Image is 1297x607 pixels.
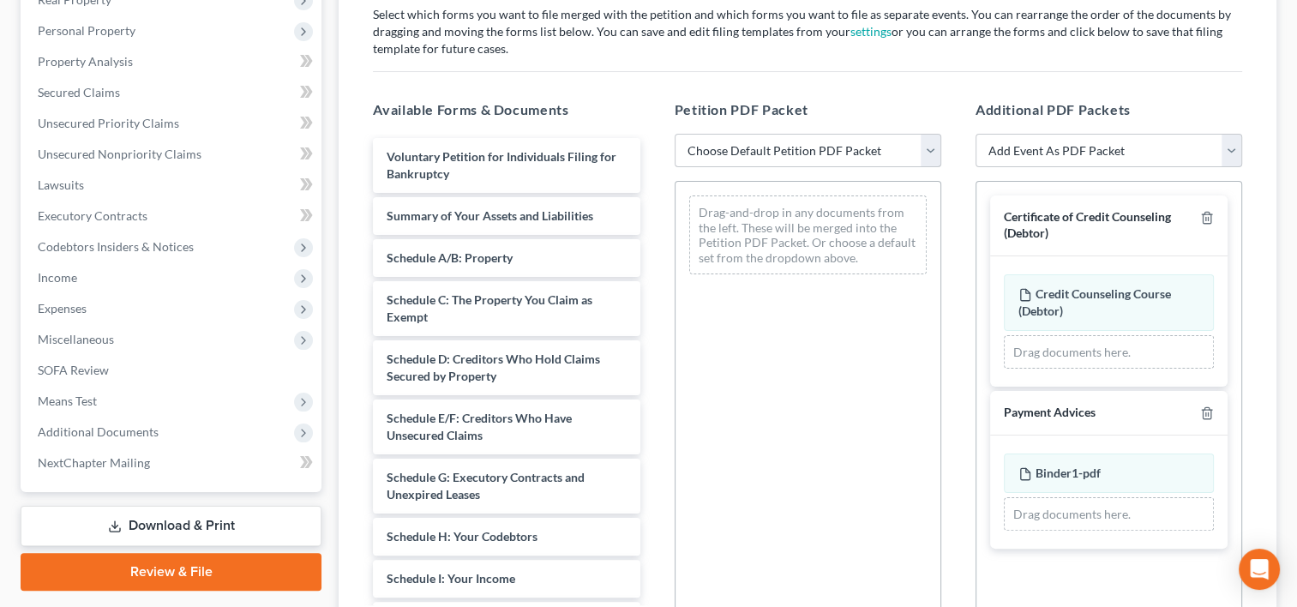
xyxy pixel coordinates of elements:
[21,553,321,591] a: Review & File
[38,424,159,439] span: Additional Documents
[38,54,133,69] span: Property Analysis
[38,23,135,38] span: Personal Property
[1036,466,1101,480] span: Binder1-pdf
[24,448,321,478] a: NextChapter Mailing
[1004,209,1171,240] span: Certificate of Credit Counseling (Debtor)
[976,99,1242,120] h5: Additional PDF Packets
[387,352,600,383] span: Schedule D: Creditors Who Hold Claims Secured by Property
[1004,497,1214,532] div: Drag documents here.
[373,99,639,120] h5: Available Forms & Documents
[38,332,114,346] span: Miscellaneous
[38,177,84,192] span: Lawsuits
[24,201,321,231] a: Executory Contracts
[24,77,321,108] a: Secured Claims
[38,116,179,130] span: Unsecured Priority Claims
[387,571,515,586] span: Schedule I: Your Income
[24,108,321,139] a: Unsecured Priority Claims
[1239,549,1280,590] div: Open Intercom Messenger
[38,85,120,99] span: Secured Claims
[387,470,585,502] span: Schedule G: Executory Contracts and Unexpired Leases
[689,195,927,274] div: Drag-and-drop in any documents from the left. These will be merged into the Petition PDF Packet. ...
[38,301,87,316] span: Expenses
[38,239,194,254] span: Codebtors Insiders & Notices
[24,139,321,170] a: Unsecured Nonpriority Claims
[387,250,513,265] span: Schedule A/B: Property
[38,363,109,377] span: SOFA Review
[1018,286,1171,318] span: Credit Counseling Course (Debtor)
[38,455,150,470] span: NextChapter Mailing
[24,170,321,201] a: Lawsuits
[38,208,147,223] span: Executory Contracts
[24,355,321,386] a: SOFA Review
[24,46,321,77] a: Property Analysis
[21,506,321,546] a: Download & Print
[387,411,572,442] span: Schedule E/F: Creditors Who Have Unsecured Claims
[38,147,201,161] span: Unsecured Nonpriority Claims
[675,101,808,117] span: Petition PDF Packet
[850,24,892,39] a: settings
[38,394,97,408] span: Means Test
[1004,335,1214,370] div: Drag documents here.
[387,292,592,324] span: Schedule C: The Property You Claim as Exempt
[373,6,1242,57] p: Select which forms you want to file merged with the petition and which forms you want to file as ...
[387,529,537,544] span: Schedule H: Your Codebtors
[387,149,616,181] span: Voluntary Petition for Individuals Filing for Bankruptcy
[38,270,77,285] span: Income
[1004,405,1096,419] span: Payment Advices
[387,208,593,223] span: Summary of Your Assets and Liabilities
